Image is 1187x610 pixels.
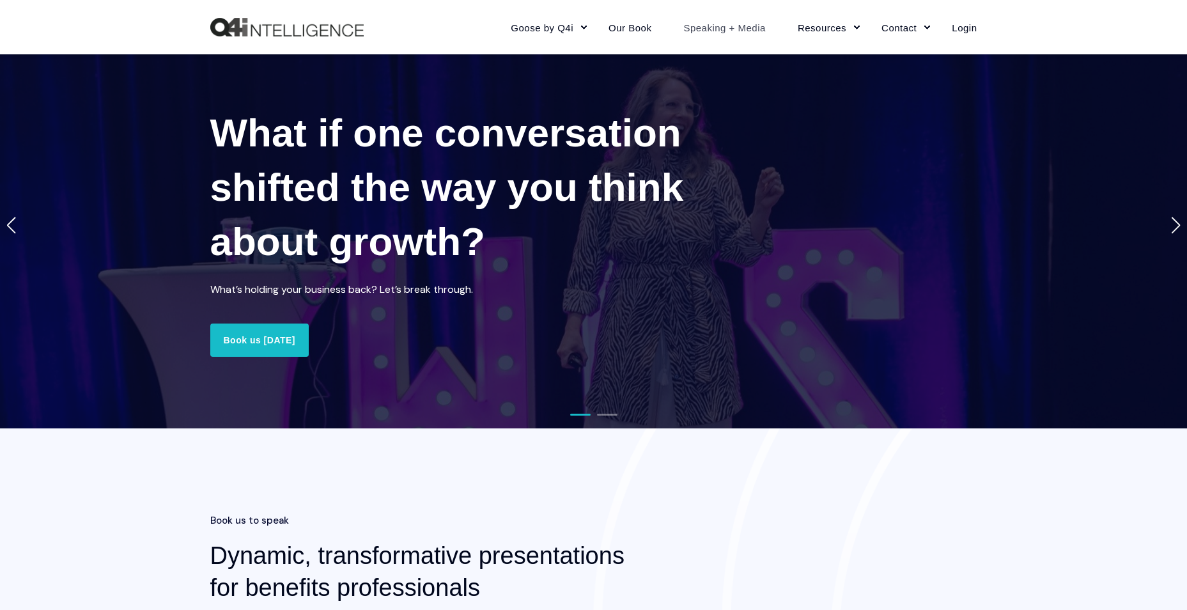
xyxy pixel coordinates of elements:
div: Previous slide [6,217,17,233]
span: Go to slide [597,414,617,416]
a: Back to Home [210,18,364,37]
span: Go to slide [570,414,591,416]
div: Next slide [1170,217,1181,233]
p: What’s holding your business back? Let’s break through. [210,281,530,298]
h1: What if one conversation shifted the way you think about growth? [210,106,722,269]
img: Q4intelligence, LLC logo [210,18,364,37]
h2: Dynamic, transformative presentations for benefits professionals [210,540,639,604]
a: Book us [DATE] [210,324,309,357]
span: Book us to speak [210,512,289,530]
